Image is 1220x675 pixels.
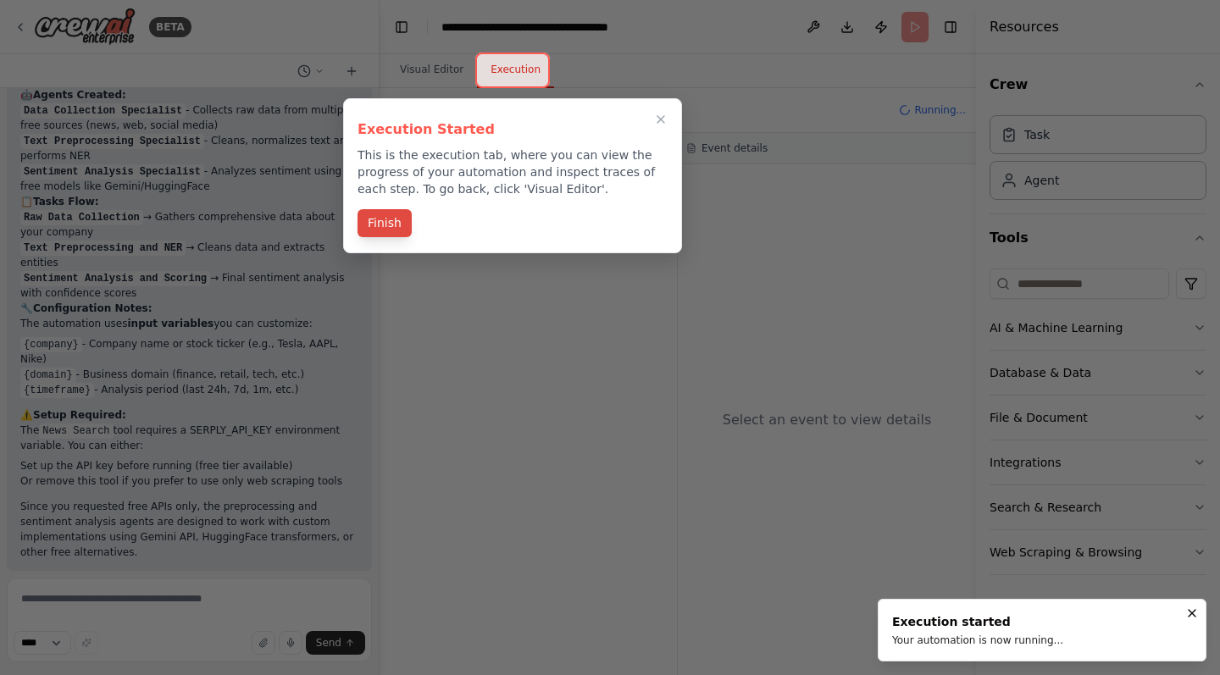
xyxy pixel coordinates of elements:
[358,209,412,237] button: Finish
[651,109,671,130] button: Close walkthrough
[892,613,1063,630] div: Execution started
[390,15,413,39] button: Hide left sidebar
[358,147,668,197] p: This is the execution tab, where you can view the progress of your automation and inspect traces ...
[358,119,668,140] h3: Execution Started
[892,634,1063,647] div: Your automation is now running...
